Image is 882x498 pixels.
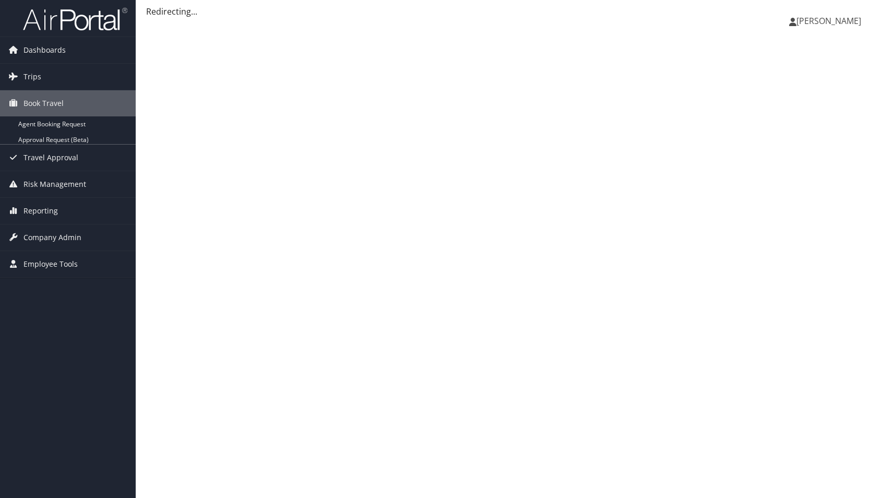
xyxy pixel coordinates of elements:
[23,37,66,63] span: Dashboards
[23,251,78,277] span: Employee Tools
[23,64,41,90] span: Trips
[23,171,86,197] span: Risk Management
[796,15,861,27] span: [PERSON_NAME]
[23,224,81,251] span: Company Admin
[146,5,872,18] div: Redirecting...
[789,5,872,37] a: [PERSON_NAME]
[23,145,78,171] span: Travel Approval
[23,7,127,31] img: airportal-logo.png
[23,90,64,116] span: Book Travel
[23,198,58,224] span: Reporting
